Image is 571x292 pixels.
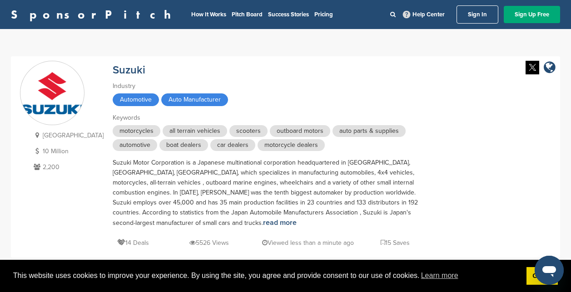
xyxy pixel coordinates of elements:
p: 5526 Views [189,237,229,248]
div: Suzuki Motor Corporation is a Japanese multinational corporation headquartered in [GEOGRAPHIC_DAT... [113,158,431,228]
a: Success Stories [268,11,309,18]
span: scooters [229,125,268,137]
span: Automotive [113,93,159,106]
a: Sign In [457,5,498,24]
p: Viewed less than a minute ago [262,237,354,248]
span: Auto Manufacturer [161,93,228,106]
p: 2,200 [31,161,104,173]
span: automotive [113,139,157,151]
span: car dealers [210,139,255,151]
a: learn more about cookies [420,269,460,282]
a: dismiss cookie message [526,267,558,285]
img: Sponsorpitch & Suzuki [20,72,84,114]
a: Help Center [401,9,447,20]
p: 10 Million [31,146,104,157]
img: Twitter white [526,61,539,74]
span: auto parts & supplies [333,125,406,137]
span: boat dealers [159,139,208,151]
a: Suzuki [113,63,145,77]
iframe: Button to launch messaging window [535,256,564,285]
a: Sign Up Free [504,6,560,23]
p: [GEOGRAPHIC_DATA] [31,130,104,141]
a: read more [263,218,297,227]
span: motorcycles [113,125,160,137]
div: Industry [113,81,431,91]
p: 15 Saves [381,237,410,248]
span: This website uses cookies to improve your experience. By using the site, you agree and provide co... [13,269,519,282]
span: outboard motors [270,125,330,137]
a: Pitch Board [232,11,263,18]
span: motorcycle dealers [258,139,325,151]
div: Keywords [113,113,431,123]
a: SponsorPitch [11,9,177,20]
span: all terrain vehicles [163,125,227,137]
a: Pricing [314,11,333,18]
a: How It Works [191,11,226,18]
a: company link [544,61,556,76]
p: 14 Deals [117,237,149,248]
